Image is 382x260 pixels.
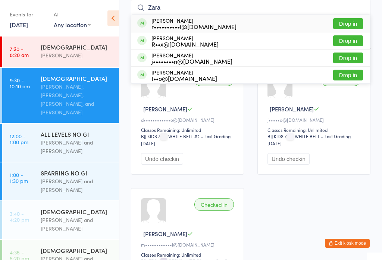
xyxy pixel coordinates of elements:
[151,35,219,47] div: [PERSON_NAME]
[10,133,28,145] time: 12:00 - 1:00 pm
[141,127,236,133] div: Classes Remaining: Unlimited
[270,105,314,113] span: [PERSON_NAME]
[141,133,157,139] div: BJJ KIDS
[151,52,232,64] div: [PERSON_NAME]
[267,133,351,146] span: / WHITE BELT – Last Grading [DATE]
[325,239,370,248] button: Exit kiosk mode
[41,74,113,82] div: [DEMOGRAPHIC_DATA]
[41,177,113,194] div: [PERSON_NAME] and [PERSON_NAME]
[151,69,217,81] div: [PERSON_NAME]
[54,20,91,29] div: Any location
[143,230,187,238] span: [PERSON_NAME]
[267,153,310,165] button: Undo checkin
[267,127,363,133] div: Classes Remaining: Unlimited
[41,169,113,177] div: SPARRING NO GI
[151,41,219,47] div: R••x@[DOMAIN_NAME]
[41,216,113,233] div: [PERSON_NAME] and [PERSON_NAME]
[10,210,29,222] time: 3:40 - 4:20 pm
[54,8,91,20] div: At
[41,246,113,254] div: [DEMOGRAPHIC_DATA]
[2,201,119,239] a: 3:40 -4:20 pm[DEMOGRAPHIC_DATA][PERSON_NAME] and [PERSON_NAME]
[2,162,119,200] a: 1:00 -1:30 pmSPARRING NO GI[PERSON_NAME] and [PERSON_NAME]
[333,53,363,63] button: Drop in
[41,51,113,60] div: [PERSON_NAME]
[267,117,363,123] div: j•••••o@[DOMAIN_NAME]
[41,43,113,51] div: [DEMOGRAPHIC_DATA]
[10,46,29,58] time: 7:30 - 8:20 am
[143,105,187,113] span: [PERSON_NAME]
[333,70,363,80] button: Drop in
[2,37,119,67] a: 7:30 -8:20 am[DEMOGRAPHIC_DATA][PERSON_NAME]
[41,138,113,155] div: [PERSON_NAME] and [PERSON_NAME]
[151,58,232,64] div: j••••••••n@[DOMAIN_NAME]
[10,172,28,184] time: 1:00 - 1:30 pm
[194,198,234,211] div: Checked in
[41,130,113,138] div: ALL LEVELS NO GI
[333,35,363,46] button: Drop in
[267,133,284,139] div: BJJ KIDS
[2,68,119,123] a: 9:30 -10:10 am[DEMOGRAPHIC_DATA][PERSON_NAME], [PERSON_NAME], [PERSON_NAME], and [PERSON_NAME]
[151,23,237,29] div: r••••••••••i@[DOMAIN_NAME]
[2,124,119,162] a: 12:00 -1:00 pmALL LEVELS NO GI[PERSON_NAME] and [PERSON_NAME]
[141,241,236,248] div: m••••••••••••i@[DOMAIN_NAME]
[141,133,231,146] span: / WHITE BELT #2 – Last Grading [DATE]
[10,77,30,89] time: 9:30 - 10:10 am
[10,8,46,20] div: Events for
[141,153,183,165] button: Undo checkin
[10,20,28,29] a: [DATE]
[151,75,217,81] div: I••o@[DOMAIN_NAME]
[41,207,113,216] div: [DEMOGRAPHIC_DATA]
[151,18,237,29] div: [PERSON_NAME]
[141,251,236,258] div: Classes Remaining: Unlimited
[141,117,236,123] div: d••••••••••••e@[DOMAIN_NAME]
[333,18,363,29] button: Drop in
[41,82,113,117] div: [PERSON_NAME], [PERSON_NAME], [PERSON_NAME], and [PERSON_NAME]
